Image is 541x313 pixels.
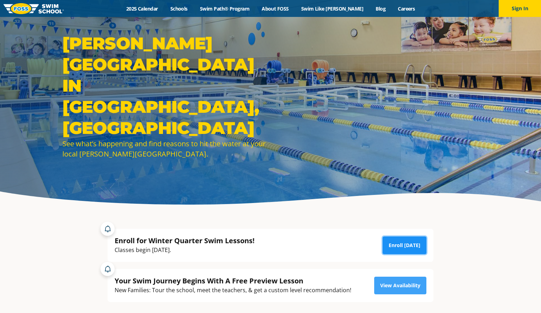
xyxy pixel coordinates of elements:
[194,5,255,12] a: Swim Path® Program
[62,33,267,139] h1: [PERSON_NAME][GEOGRAPHIC_DATA] in [GEOGRAPHIC_DATA], [GEOGRAPHIC_DATA]
[120,5,164,12] a: 2025 Calendar
[374,277,426,294] a: View Availability
[4,3,64,14] img: FOSS Swim School Logo
[383,237,426,254] a: Enroll [DATE]
[115,286,351,295] div: New Families: Tour the school, meet the teachers, & get a custom level recommendation!
[392,5,421,12] a: Careers
[256,5,295,12] a: About FOSS
[115,236,255,245] div: Enroll for Winter Quarter Swim Lessons!
[370,5,392,12] a: Blog
[115,245,255,255] div: Classes begin [DATE].
[295,5,370,12] a: Swim Like [PERSON_NAME]
[164,5,194,12] a: Schools
[62,139,267,159] div: See what’s happening and find reasons to hit the water at your local [PERSON_NAME][GEOGRAPHIC_DATA].
[115,276,351,286] div: Your Swim Journey Begins With A Free Preview Lesson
